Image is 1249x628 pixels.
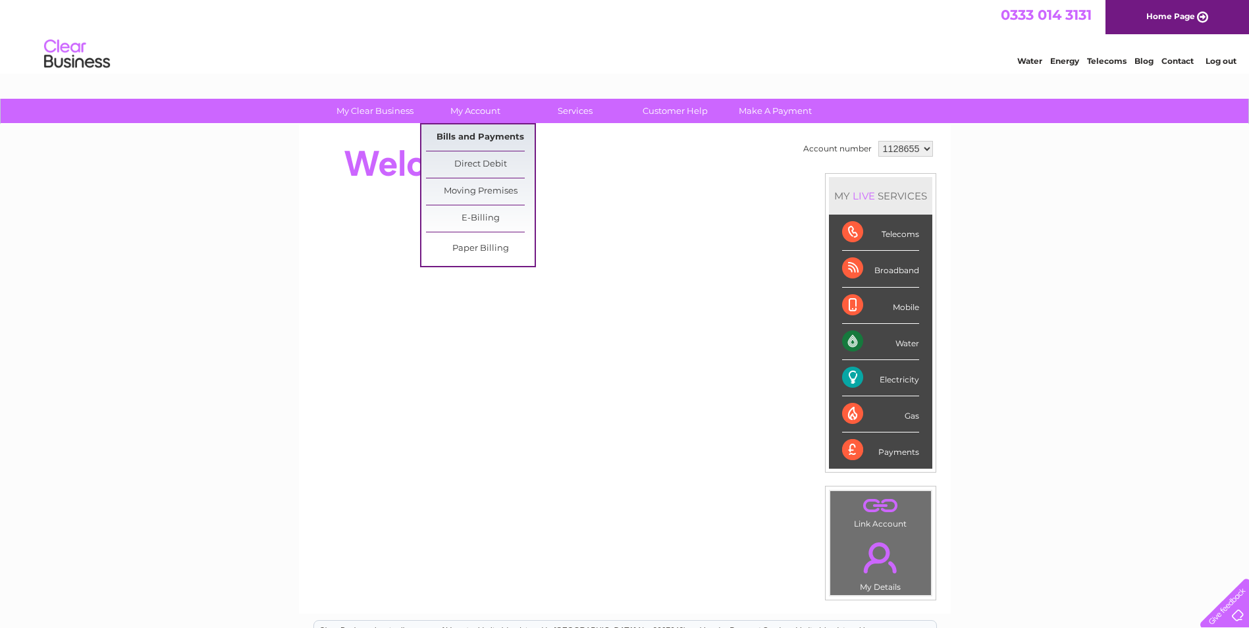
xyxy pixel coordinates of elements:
[43,34,111,74] img: logo.png
[1017,56,1042,66] a: Water
[834,535,928,581] a: .
[314,7,936,64] div: Clear Business is a trading name of Verastar Limited (registered in [GEOGRAPHIC_DATA] No. 3667643...
[800,138,875,160] td: Account number
[842,432,919,468] div: Payments
[850,190,878,202] div: LIVE
[842,360,919,396] div: Electricity
[1050,56,1079,66] a: Energy
[426,124,535,151] a: Bills and Payments
[1206,56,1236,66] a: Log out
[321,99,429,123] a: My Clear Business
[1134,56,1154,66] a: Blog
[426,205,535,232] a: E-Billing
[842,288,919,324] div: Mobile
[426,178,535,205] a: Moving Premises
[1161,56,1194,66] a: Contact
[721,99,830,123] a: Make A Payment
[1001,7,1092,23] a: 0333 014 3131
[834,494,928,517] a: .
[842,324,919,360] div: Water
[421,99,529,123] a: My Account
[842,215,919,251] div: Telecoms
[842,251,919,287] div: Broadband
[621,99,730,123] a: Customer Help
[1087,56,1127,66] a: Telecoms
[842,396,919,432] div: Gas
[829,177,932,215] div: MY SERVICES
[830,490,932,532] td: Link Account
[830,531,932,596] td: My Details
[426,236,535,262] a: Paper Billing
[426,151,535,178] a: Direct Debit
[521,99,629,123] a: Services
